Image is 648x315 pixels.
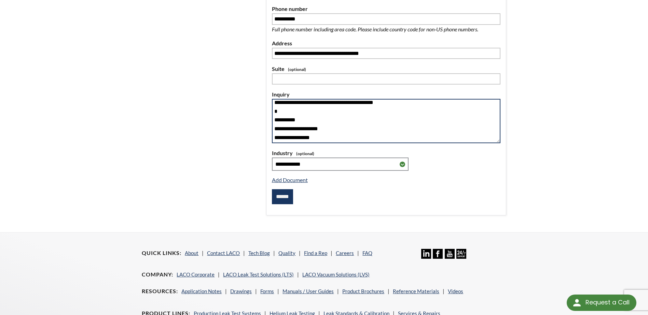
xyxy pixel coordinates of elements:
a: Careers [336,250,354,256]
a: Manuals / User Guides [282,288,334,294]
img: round button [571,297,582,308]
a: About [185,250,198,256]
img: 24/7 Support Icon [456,249,466,259]
p: Full phone number including area code. Please include country code for non-US phone numbers. [272,25,500,34]
h4: Company [142,271,173,278]
a: Contact LACO [207,250,240,256]
div: Request a Call [585,295,630,310]
a: LACO Vacuum Solutions (LVS) [302,271,370,277]
a: Reference Materials [393,288,439,294]
label: Phone number [272,4,500,13]
h4: Resources [142,288,178,295]
a: Forms [260,288,274,294]
label: Address [272,39,500,48]
label: Industry [272,149,500,157]
a: FAQ [362,250,372,256]
a: Tech Blog [248,250,270,256]
a: Find a Rep [304,250,327,256]
a: 24/7 Support [456,254,466,260]
label: Inquiry [272,90,500,99]
a: Add Document [272,177,308,183]
a: Product Brochures [342,288,384,294]
div: Request a Call [567,295,636,311]
a: LACO Leak Test Solutions (LTS) [223,271,294,277]
a: Drawings [230,288,252,294]
a: Videos [448,288,463,294]
h4: Quick Links [142,250,181,257]
label: Suite [272,64,500,73]
a: Application Notes [181,288,222,294]
a: LACO Corporate [177,271,215,277]
a: Quality [278,250,295,256]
